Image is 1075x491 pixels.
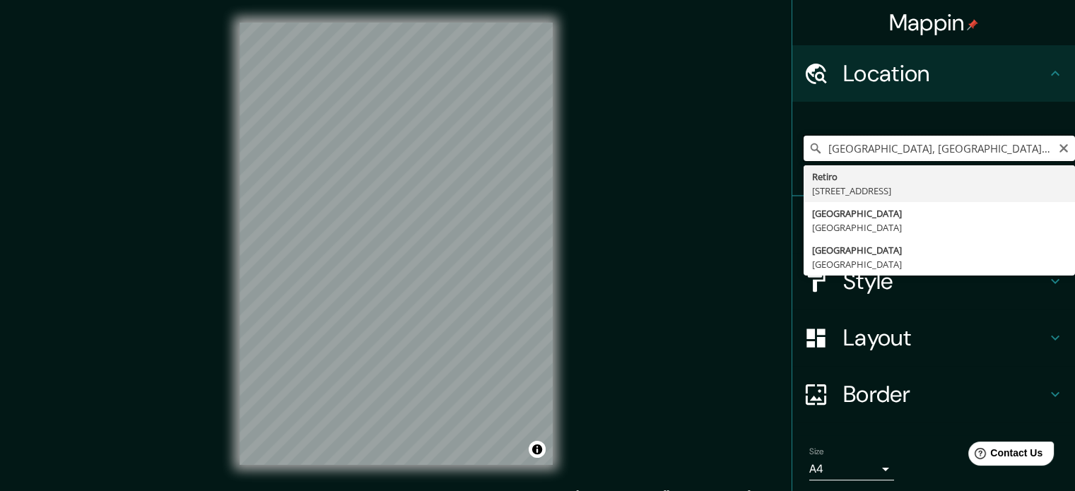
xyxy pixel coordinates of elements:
h4: Style [843,267,1047,295]
div: A4 [809,458,894,480]
div: [GEOGRAPHIC_DATA] [812,206,1067,220]
div: Border [792,366,1075,422]
div: [GEOGRAPHIC_DATA] [812,243,1067,257]
button: Toggle attribution [529,441,546,458]
div: Location [792,45,1075,102]
div: [GEOGRAPHIC_DATA] [812,220,1067,235]
h4: Border [843,380,1047,408]
label: Size [809,446,824,458]
h4: Location [843,59,1047,88]
div: Retiro [812,170,1067,184]
input: Pick your city or area [804,136,1075,161]
div: [STREET_ADDRESS] [812,184,1067,198]
img: pin-icon.png [967,19,978,30]
h4: Mappin [889,8,979,37]
div: Pins [792,196,1075,253]
canvas: Map [240,23,553,465]
h4: Layout [843,324,1047,352]
div: Style [792,253,1075,309]
div: Layout [792,309,1075,366]
div: [GEOGRAPHIC_DATA] [812,257,1067,271]
iframe: Help widget launcher [949,436,1059,475]
button: Clear [1058,141,1069,154]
